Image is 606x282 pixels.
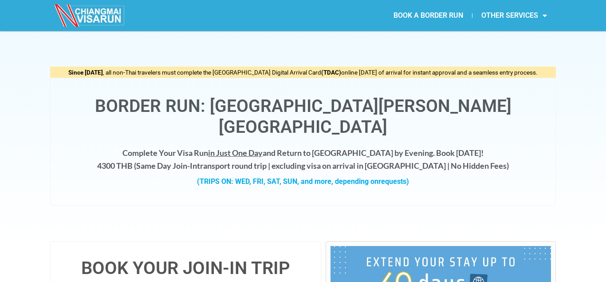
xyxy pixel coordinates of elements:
span: , all non-Thai travelers must complete the [GEOGRAPHIC_DATA] Digital Arrival Card online [DATE] o... [68,69,538,76]
span: requests) [378,177,409,186]
strong: (TRIPS ON: WED, FRI, SAT, SUN, and more, depending on [197,177,409,186]
h1: Border Run: [GEOGRAPHIC_DATA][PERSON_NAME][GEOGRAPHIC_DATA] [59,96,547,138]
strong: (TDAC) [321,69,341,76]
span: in Just One Day [208,148,263,158]
nav: Menu [303,5,556,26]
h4: Complete Your Visa Run and Return to [GEOGRAPHIC_DATA] by Evening. Book [DATE]! 4300 THB ( transp... [59,147,547,172]
strong: Same Day Join-In [136,161,197,171]
a: OTHER SERVICES [472,5,556,26]
h4: BOOK YOUR JOIN-IN TRIP [59,259,312,277]
a: BOOK A BORDER RUN [385,5,472,26]
strong: Since [DATE] [68,69,103,76]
